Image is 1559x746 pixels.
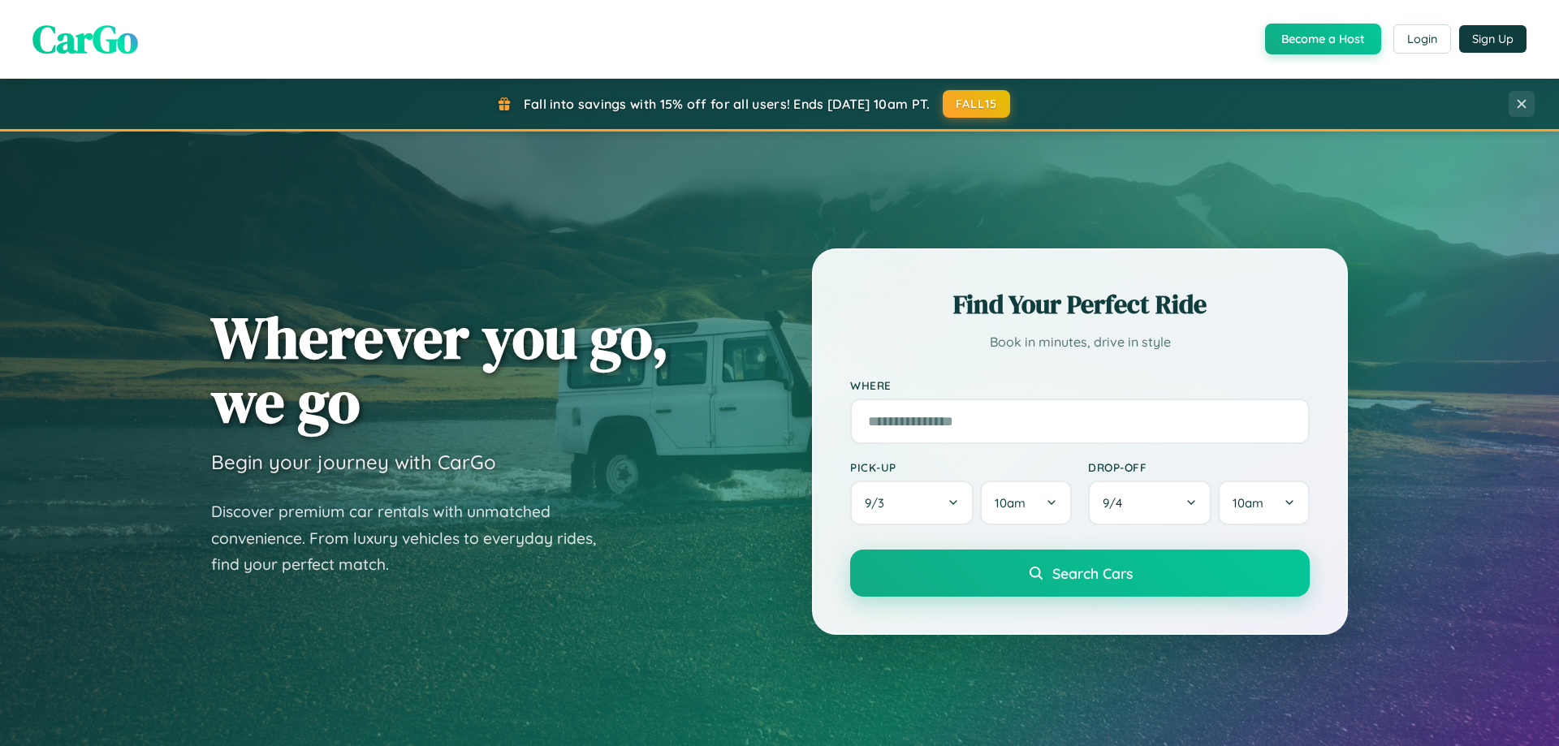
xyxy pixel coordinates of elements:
[211,305,669,433] h1: Wherever you go, we go
[850,460,1072,474] label: Pick-up
[1103,495,1130,511] span: 9 / 4
[524,96,931,112] span: Fall into savings with 15% off for all users! Ends [DATE] 10am PT.
[1088,460,1310,474] label: Drop-off
[850,287,1310,322] h2: Find Your Perfect Ride
[1088,481,1211,525] button: 9/4
[1052,564,1133,582] span: Search Cars
[1393,24,1451,54] button: Login
[211,450,496,474] h3: Begin your journey with CarGo
[1265,24,1381,54] button: Become a Host
[980,481,1072,525] button: 10am
[1233,495,1263,511] span: 10am
[1218,481,1310,525] button: 10am
[943,90,1011,118] button: FALL15
[850,550,1310,597] button: Search Cars
[850,378,1310,392] label: Where
[850,330,1310,354] p: Book in minutes, drive in style
[1459,25,1527,53] button: Sign Up
[865,495,892,511] span: 9 / 3
[32,12,138,66] span: CarGo
[995,495,1026,511] span: 10am
[211,498,617,578] p: Discover premium car rentals with unmatched convenience. From luxury vehicles to everyday rides, ...
[850,481,974,525] button: 9/3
